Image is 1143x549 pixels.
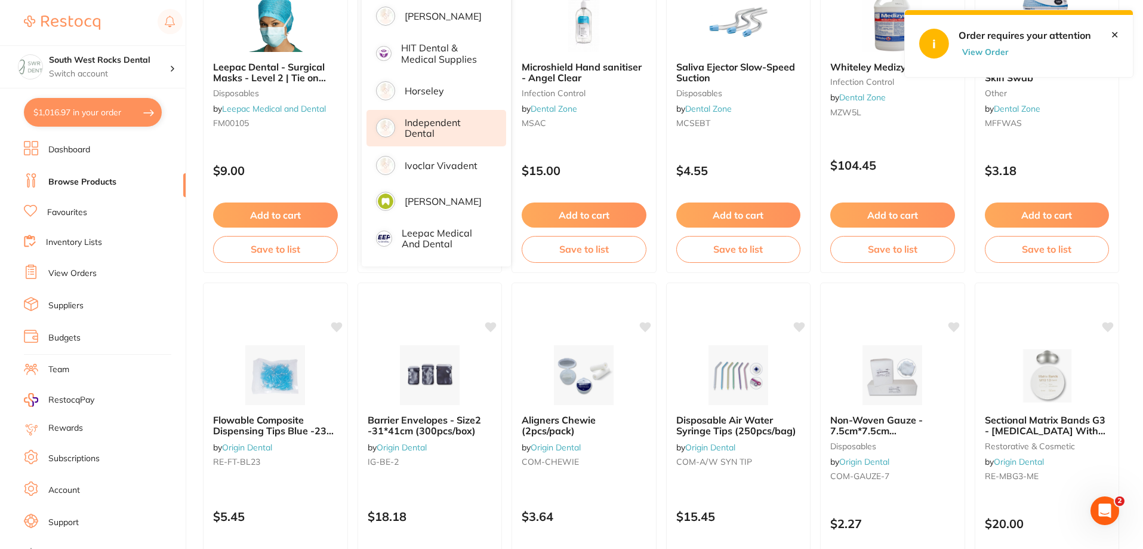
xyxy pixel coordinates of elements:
span: Flowable Composite Dispensing Tips Blue -23G (100pcs/bag) [213,414,334,448]
span: by [213,442,272,453]
span: Sectional Matrix Bands G3 - [MEDICAL_DATA] With Extensions (50pcs/box) [985,414,1105,448]
a: Account [48,484,80,496]
a: Close this notification [1111,29,1119,40]
p: $3.18 [985,164,1110,177]
a: Rewards [48,422,83,434]
a: View Orders [48,268,97,280]
p: [PERSON_NAME] International [401,266,489,289]
button: Save to list [676,236,801,262]
span: by [676,442,735,453]
p: [PERSON_NAME] [405,11,482,22]
b: Aligners Chewie (2pcs/pack) [522,415,646,437]
button: Save to list [522,236,646,262]
p: $18.18 [368,510,492,523]
b: Barrier Envelopes - Size2 -31*41cm (300pcs/box) [368,415,492,437]
span: MCSEBT [676,118,710,128]
p: Horseley [405,85,444,96]
span: Flexiwipe Sterile 70% IPA Skin Swab [985,61,1101,84]
button: Add to cart [213,203,338,228]
a: Dental Zone [994,103,1040,114]
p: $20.00 [985,517,1110,530]
button: Save to list [985,236,1110,262]
b: Sectional Matrix Bands G3 - Molar With Extensions (50pcs/box) [985,415,1110,437]
span: by [985,103,1040,114]
img: South West Rocks Dental [19,55,42,79]
img: Barrier Envelopes - Size2 -31*41cm (300pcs/box) [391,345,469,405]
img: Non-Woven Gauze - 7.5cm*7.5cm (100pcs/pack) [854,345,931,405]
span: FM00105 [213,118,249,128]
a: Origin Dental [531,442,581,453]
span: COM-A/W SYN TIP [676,456,752,467]
span: by [213,103,326,114]
a: Origin Dental [994,456,1044,467]
p: Independent Dental [405,117,489,139]
small: disposables [830,441,955,451]
img: Sectional Matrix Bands G3 - Molar With Extensions (50pcs/box) [1008,345,1086,405]
img: Flowable Composite Dispensing Tips Blue -23G (100pcs/bag) [236,345,314,405]
button: Add to cart [985,203,1110,228]
a: Origin Dental [685,442,735,453]
p: $104.45 [830,158,955,172]
b: Microshield Hand sanitiser - Angel Clear [522,62,646,84]
small: Infection Control [522,88,646,98]
p: $15.45 [676,510,801,523]
p: $2.27 [830,517,955,530]
a: Inventory Lists [46,237,102,249]
a: RestocqPay [24,393,94,407]
a: Budgets [48,332,81,344]
button: View Order [959,47,1018,57]
img: Disposable Air Water Syringe Tips (250pcs/bag) [700,345,777,405]
button: Add to cart [676,203,801,228]
p: $9.00 [213,164,338,177]
span: COM-GAUZE-7 [830,471,889,481]
p: $15.00 [522,164,646,177]
small: restorative & cosmetic [985,441,1110,451]
p: Ivoclar Vivadent [405,160,477,171]
a: Suppliers [48,300,84,312]
a: Origin Dental [222,442,272,453]
img: Ivoclar Vivadent [378,158,393,173]
span: by [522,103,577,114]
span: by [676,103,732,114]
img: Leepac Medical and Dental [378,232,390,245]
small: Disposables [676,88,801,98]
p: HIT Dental & Medical Supplies [401,42,489,65]
a: Team [48,364,69,376]
a: Dental Zone [839,92,886,103]
p: $3.64 [522,510,646,523]
p: $4.55 [676,164,801,177]
span: MSAC [522,118,546,128]
span: by [830,92,886,103]
b: Leepac Dental - Surgical Masks - Level 2 | Tie on (Blue) - High Quality Dental Product [213,62,338,84]
p: $5.45 [213,510,338,523]
img: Henry Schein Halas [378,8,393,24]
b: Flexiwipe Sterile 70% IPA Skin Swab [985,62,1110,84]
span: 2 [1115,496,1124,506]
span: Microshield Hand sanitiser - Angel Clear [522,61,642,84]
p: Leepac Medical and Dental [402,228,489,250]
a: Restocq Logo [24,9,100,36]
a: Browse Products [48,176,116,188]
b: Non-Woven Gauze - 7.5cm*7.5cm (100pcs/pack) [830,415,955,437]
a: Dental Zone [685,103,732,114]
b: Disposable Air Water Syringe Tips (250pcs/bag) [676,415,801,437]
img: Horseley [378,83,393,99]
span: by [522,442,581,453]
span: Leepac Dental - Surgical Masks - Level 2 | Tie on (Blue) - High Quality Dental Product [213,61,326,106]
span: Disposable Air Water Syringe Tips (250pcs/bag) [676,414,796,437]
small: Infection Control [830,77,955,87]
img: Restocq Logo [24,16,100,30]
span: by [985,456,1044,467]
a: Dashboard [48,144,90,156]
button: $1,016.97 in your order [24,98,162,127]
span: IG-BE-2 [368,456,399,467]
b: Flowable Composite Dispensing Tips Blue -23G (100pcs/bag) [213,415,338,437]
span: Saliva Ejector Slow-Speed Suction [676,61,795,84]
a: Dental Zone [531,103,577,114]
a: Leepac Medical and Dental [222,103,326,114]
small: other [985,88,1110,98]
h4: South West Rocks Dental [49,54,170,66]
button: Save to list [213,236,338,262]
button: Add to cart [830,203,955,228]
b: Saliva Ejector Slow-Speed Suction [676,62,801,84]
